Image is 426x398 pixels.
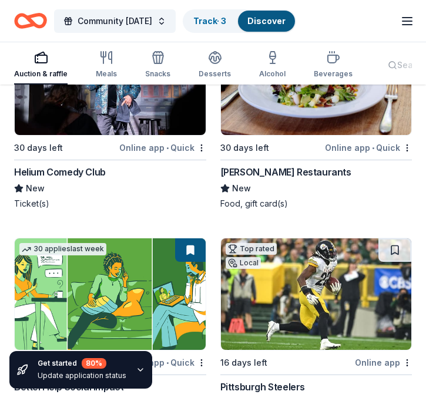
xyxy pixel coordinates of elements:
[14,141,63,155] div: 30 days left
[232,181,251,195] span: New
[82,358,106,369] div: 80 %
[226,257,261,269] div: Local
[220,165,351,179] div: [PERSON_NAME] Restaurants
[247,16,286,26] a: Discover
[15,238,206,350] img: Image for BetterHelp Social Impact
[220,356,267,370] div: 16 days left
[14,198,206,210] div: Ticket(s)
[96,69,117,79] div: Meals
[78,14,152,28] span: Community [DATE]
[355,355,412,370] div: Online app
[183,9,296,33] button: Track· 3Discover
[19,243,106,255] div: 30 applies last week
[14,46,68,85] button: Auction & raffle
[14,23,206,210] a: Image for Helium Comedy Club1 applylast weekLocal30 days leftOnline app•QuickHelium Comedy ClubNe...
[259,69,286,79] div: Alcohol
[145,69,170,79] div: Snacks
[314,69,353,79] div: Beverages
[14,165,106,179] div: Helium Comedy Club
[220,141,269,155] div: 30 days left
[221,238,412,350] img: Image for Pittsburgh Steelers
[193,16,226,26] a: Track· 3
[259,46,286,85] button: Alcohol
[220,380,305,394] div: Pittsburgh Steelers
[325,140,412,155] div: Online app Quick
[220,198,412,210] div: Food, gift card(s)
[145,46,170,85] button: Snacks
[38,371,126,380] div: Update application status
[372,143,374,153] span: •
[314,46,353,85] button: Beverages
[14,7,47,35] a: Home
[54,9,176,33] button: Community [DATE]
[199,69,231,79] div: Desserts
[14,69,68,79] div: Auction & raffle
[397,58,426,72] span: Search
[26,181,45,195] span: New
[96,46,117,85] button: Meals
[119,140,206,155] div: Online app Quick
[166,143,169,153] span: •
[226,243,277,255] div: Top rated
[38,358,126,369] div: Get started
[220,23,412,210] a: Image for Cameron Mitchell Restaurants3 applieslast week30 days leftOnline app•Quick[PERSON_NAME]...
[199,46,231,85] button: Desserts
